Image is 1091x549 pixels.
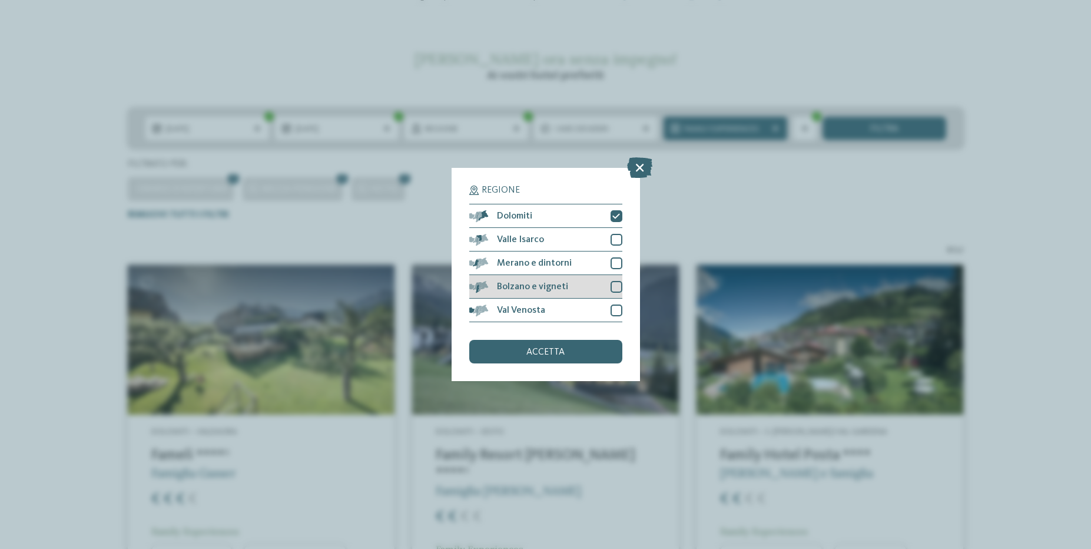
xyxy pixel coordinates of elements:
span: Dolomiti [497,211,532,221]
span: Bolzano e vigneti [497,282,568,292]
span: Merano e dintorni [497,259,572,268]
span: Regione [482,186,520,195]
span: Valle Isarco [497,235,544,244]
span: Val Venosta [497,306,545,315]
span: accetta [526,348,565,357]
